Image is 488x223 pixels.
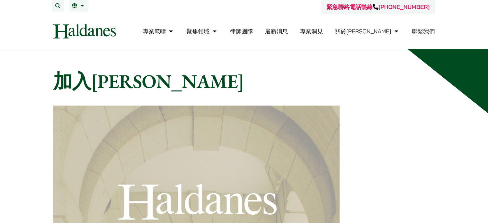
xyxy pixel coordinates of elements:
a: 專業洞見 [300,28,323,35]
a: 緊急聯絡電話熱線[PHONE_NUMBER] [326,3,430,11]
h1: 加入[PERSON_NAME] [53,70,435,93]
a: 繁 [72,3,86,8]
a: 專業範疇 [143,28,174,35]
a: 律師團隊 [230,28,253,35]
img: Logo of Haldanes [53,24,116,39]
a: 最新消息 [265,28,288,35]
a: 聯繫我們 [412,28,435,35]
a: 關於何敦 [335,28,400,35]
a: 聚焦領域 [186,28,218,35]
